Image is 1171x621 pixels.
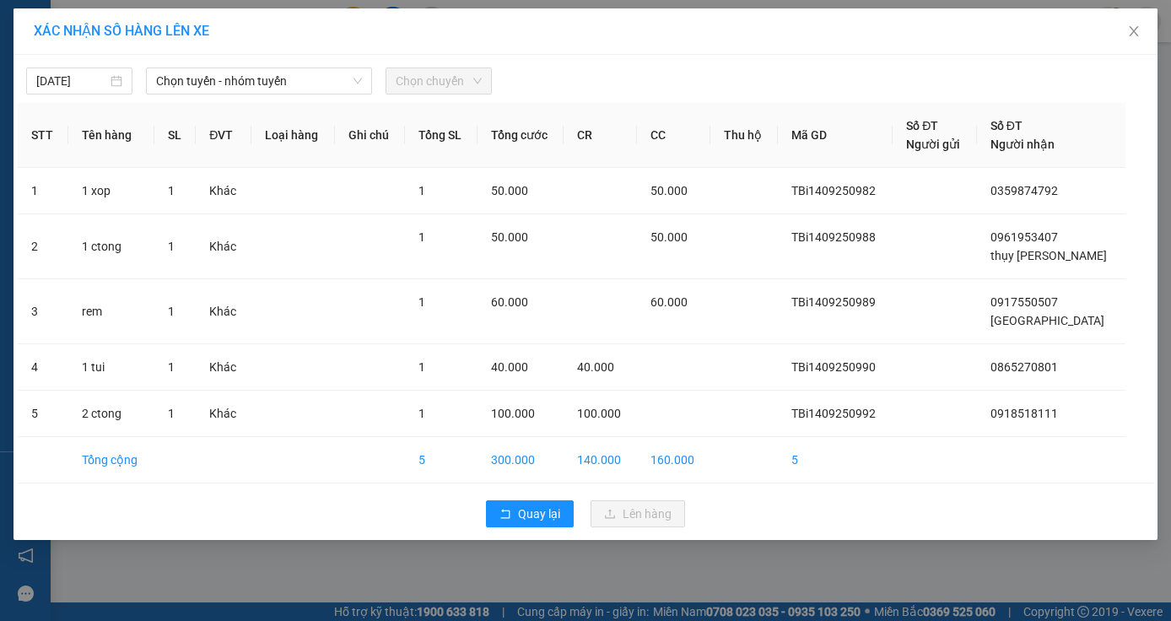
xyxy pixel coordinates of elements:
th: Thu hộ [710,103,778,168]
td: 1 [18,168,68,214]
td: 1 xop [68,168,154,214]
td: 160.000 [637,437,710,483]
td: 300.000 [478,437,564,483]
td: 5 [778,437,893,483]
span: VP [PERSON_NAME] - [49,61,207,105]
span: TBi1409250982 [791,184,876,197]
td: 2 ctong [68,391,154,437]
span: 40.000 [491,360,528,374]
td: 4 [18,344,68,391]
span: Số ĐT [990,119,1023,132]
span: 0865270801 [990,360,1058,374]
span: Chọn chuyến [396,68,482,94]
td: Khác [196,344,251,391]
span: 1 [168,407,175,420]
span: 1 [418,360,425,374]
span: 1 [168,184,175,197]
span: 60.000 [491,295,528,309]
th: Ghi chú [335,103,405,168]
span: TBi1409250988 [791,230,876,244]
span: 1 [418,407,425,420]
span: 14 [PERSON_NAME], [PERSON_NAME] [49,61,207,105]
span: 50.000 [491,184,528,197]
span: - [52,114,132,128]
td: 1 tui [68,344,154,391]
span: 1 [168,360,175,374]
th: Loại hàng [251,103,334,168]
strong: HOTLINE : [99,24,155,37]
td: Tổng cộng [68,437,154,483]
span: 0359874792 [990,184,1058,197]
td: 140.000 [564,437,637,483]
span: 100.000 [577,407,621,420]
td: Khác [196,168,251,214]
td: 2 [18,214,68,279]
span: [GEOGRAPHIC_DATA] [990,314,1104,327]
span: Số ĐT [906,119,938,132]
span: 50.000 [650,184,688,197]
span: 0918518111 [57,114,132,128]
span: - [49,43,53,57]
th: ĐVT [196,103,251,168]
th: Tổng cước [478,103,564,168]
span: Người gửi [906,138,960,151]
span: 50.000 [491,230,528,244]
span: 1 [418,230,425,244]
span: rollback [499,508,511,521]
th: SL [154,103,197,168]
span: TBi1409250989 [791,295,876,309]
span: Gửi [13,68,30,81]
td: 5 [18,391,68,437]
span: TBi1409250990 [791,360,876,374]
span: 1 [418,295,425,309]
span: down [353,76,363,86]
th: CC [637,103,710,168]
button: rollbackQuay lại [486,500,574,527]
td: 1 ctong [68,214,154,279]
span: TBi1409250992 [791,407,876,420]
td: 3 [18,279,68,344]
td: rem [68,279,154,344]
span: 100.000 [491,407,535,420]
td: Khác [196,279,251,344]
span: 0961953407 [990,230,1058,244]
span: 0918518111 [990,407,1058,420]
td: Khác [196,214,251,279]
span: 0917550507 [990,295,1058,309]
span: Chọn tuyến - nhóm tuyến [156,68,362,94]
td: Khác [196,391,251,437]
span: XÁC NHẬN SỐ HÀNG LÊN XE [34,23,209,39]
button: uploadLên hàng [591,500,685,527]
th: Tổng SL [405,103,478,168]
button: Close [1110,8,1158,56]
span: 1 [418,184,425,197]
td: 5 [405,437,478,483]
span: 60.000 [650,295,688,309]
span: 1 [168,240,175,253]
th: STT [18,103,68,168]
input: 14/09/2025 [36,72,107,90]
th: Mã GD [778,103,893,168]
span: Người nhận [990,138,1055,151]
strong: CÔNG TY VẬN TẢI ĐỨC TRƯỞNG [36,9,218,22]
span: 1 [168,305,175,318]
span: close [1127,24,1141,38]
span: thụy [PERSON_NAME] [990,249,1107,262]
th: Tên hàng [68,103,154,168]
span: Quay lại [518,505,560,523]
th: CR [564,103,637,168]
span: 50.000 [650,230,688,244]
span: 40.000 [577,360,614,374]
